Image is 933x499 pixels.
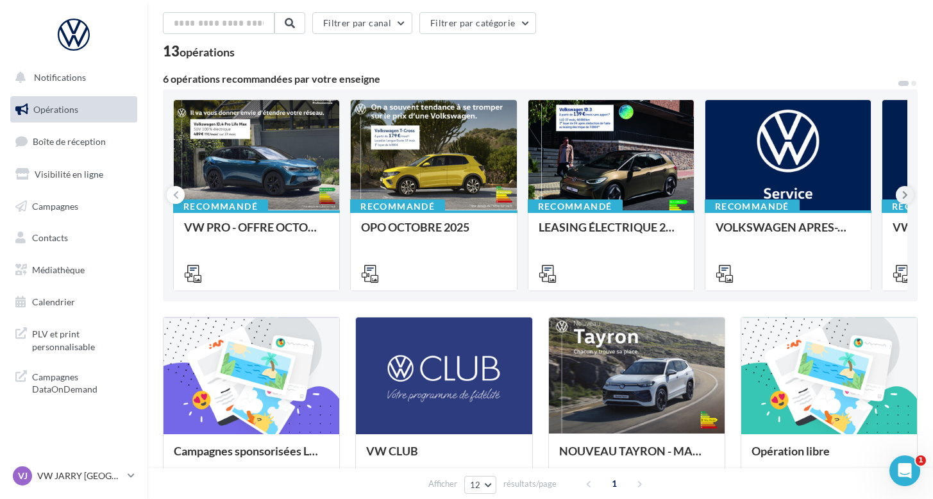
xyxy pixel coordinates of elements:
[8,161,140,188] a: Visibilité en ligne
[539,221,684,246] div: LEASING ÉLECTRIQUE 2025
[37,469,122,482] p: VW JARRY [GEOGRAPHIC_DATA]
[8,64,135,91] button: Notifications
[889,455,920,486] iframe: Intercom live chat
[184,221,329,246] div: VW PRO - OFFRE OCTOBRE 25
[503,478,557,490] span: résultats/page
[18,469,28,482] span: VJ
[366,444,521,470] div: VW CLUB
[32,232,68,243] span: Contacts
[312,12,412,34] button: Filtrer par canal
[559,444,714,470] div: NOUVEAU TAYRON - MARS 2025
[752,444,907,470] div: Opération libre
[33,104,78,115] span: Opérations
[174,444,329,470] div: Campagnes sponsorisées Les Instants VW Octobre
[32,264,85,275] span: Médiathèque
[34,72,86,83] span: Notifications
[173,199,268,214] div: Recommandé
[916,455,926,466] span: 1
[705,199,800,214] div: Recommandé
[419,12,536,34] button: Filtrer par catégorie
[8,128,140,155] a: Boîte de réception
[428,478,457,490] span: Afficher
[8,96,140,123] a: Opérations
[8,320,140,358] a: PLV et print personnalisable
[528,199,623,214] div: Recommandé
[32,325,132,353] span: PLV et print personnalisable
[8,289,140,316] a: Calendrier
[470,480,481,490] span: 12
[8,363,140,401] a: Campagnes DataOnDemand
[361,221,506,246] div: OPO OCTOBRE 2025
[35,169,103,180] span: Visibilité en ligne
[604,473,625,494] span: 1
[32,200,78,211] span: Campagnes
[8,193,140,220] a: Campagnes
[163,74,897,84] div: 6 opérations recommandées par votre enseigne
[180,46,235,58] div: opérations
[464,476,497,494] button: 12
[32,296,75,307] span: Calendrier
[10,464,137,488] a: VJ VW JARRY [GEOGRAPHIC_DATA]
[716,221,861,246] div: VOLKSWAGEN APRES-VENTE
[33,136,106,147] span: Boîte de réception
[32,368,132,396] span: Campagnes DataOnDemand
[8,224,140,251] a: Contacts
[163,44,235,58] div: 13
[8,257,140,283] a: Médiathèque
[350,199,445,214] div: Recommandé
